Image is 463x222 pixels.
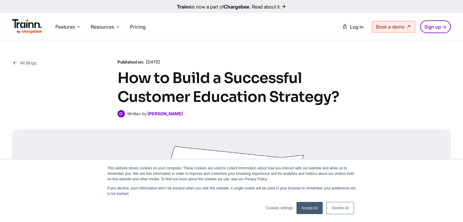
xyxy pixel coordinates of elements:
[12,59,37,67] a: All Blogs
[130,24,146,30] a: Pricing
[372,21,415,33] a: Book a demo
[420,20,451,33] a: Sign up →
[177,4,191,10] b: Trainn
[12,19,42,34] img: Trainn Logo
[148,111,183,116] a: [PERSON_NAME]
[118,69,346,106] h1: How to Build a Successful Customer Education Strategy?
[146,59,160,64] span: [DATE]
[350,24,363,30] span: Log in
[127,111,147,116] span: Written by
[326,202,354,214] a: Decline All
[376,24,405,30] span: Book a demo
[266,205,293,211] a: Cookies settings
[296,202,323,214] a: Accept All
[338,21,367,32] a: Log in
[224,4,249,10] b: Chargebee
[91,23,114,30] span: Resources
[107,165,356,182] p: This website stores cookies on your computer. These cookies are used to collect information about...
[118,110,125,117] span: O
[118,59,144,64] b: Published on:
[107,186,356,196] p: If you decline, your information won’t be tracked when you visit this website. A single cookie wi...
[55,23,75,30] span: Features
